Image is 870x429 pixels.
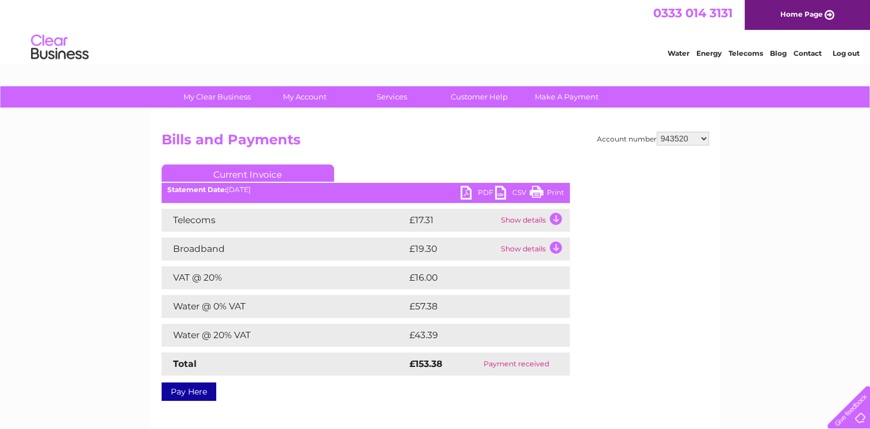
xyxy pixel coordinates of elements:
[344,86,439,108] a: Services
[257,86,352,108] a: My Account
[164,6,707,56] div: Clear Business is a trading name of Verastar Limited (registered in [GEOGRAPHIC_DATA] No. 3667643...
[696,49,722,58] a: Energy
[519,86,614,108] a: Make A Payment
[498,238,570,261] td: Show details
[407,238,498,261] td: £19.30
[407,266,546,289] td: £16.00
[170,86,265,108] a: My Clear Business
[162,132,709,154] h2: Bills and Payments
[162,266,407,289] td: VAT @ 20%
[530,186,564,202] a: Print
[162,324,407,347] td: Water @ 20% VAT
[498,209,570,232] td: Show details
[770,49,787,58] a: Blog
[653,6,733,20] a: 0333 014 3131
[162,238,407,261] td: Broadband
[432,86,527,108] a: Customer Help
[162,209,407,232] td: Telecoms
[832,49,859,58] a: Log out
[162,382,216,401] a: Pay Here
[597,132,709,145] div: Account number
[167,185,227,194] b: Statement Date:
[461,186,495,202] a: PDF
[30,30,89,65] img: logo.png
[162,295,407,318] td: Water @ 0% VAT
[407,295,546,318] td: £57.38
[495,186,530,202] a: CSV
[463,353,569,376] td: Payment received
[668,49,689,58] a: Water
[407,324,546,347] td: £43.39
[173,358,197,369] strong: Total
[409,358,442,369] strong: £153.38
[162,186,570,194] div: [DATE]
[729,49,763,58] a: Telecoms
[407,209,498,232] td: £17.31
[794,49,822,58] a: Contact
[162,164,334,182] a: Current Invoice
